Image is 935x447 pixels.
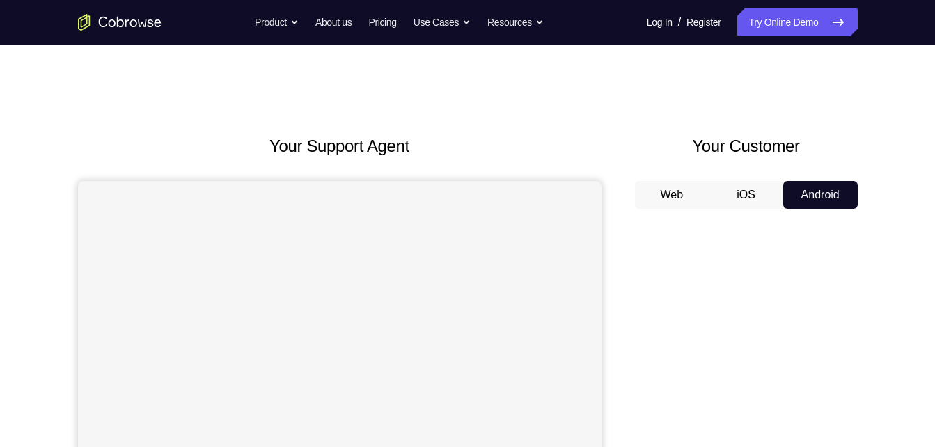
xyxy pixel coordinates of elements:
a: Pricing [368,8,396,36]
button: Android [783,181,858,209]
button: Use Cases [414,8,471,36]
a: Go to the home page [78,14,162,31]
a: Log In [647,8,673,36]
button: Product [255,8,299,36]
a: Try Online Demo [737,8,857,36]
button: Resources [487,8,544,36]
a: Register [686,8,721,36]
a: About us [315,8,352,36]
button: Web [635,181,709,209]
button: iOS [709,181,783,209]
h2: Your Support Agent [78,134,602,159]
span: / [678,14,681,31]
h2: Your Customer [635,134,858,159]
